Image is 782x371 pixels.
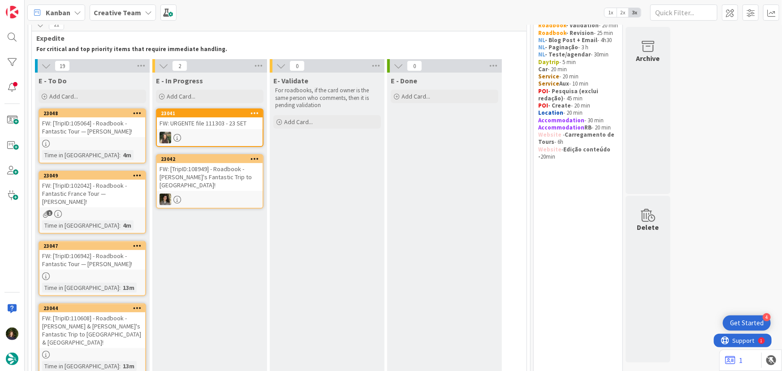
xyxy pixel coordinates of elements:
[538,73,618,80] p: - 20 min
[39,242,145,250] div: 23047
[538,131,562,138] strong: Website
[407,60,422,71] span: 0
[39,304,145,312] div: 23044
[538,102,618,109] p: - 20 min
[538,131,616,146] strong: Carregamento de Tours
[94,8,141,17] b: Creative Team
[42,283,119,293] div: Time in [GEOGRAPHIC_DATA]
[119,150,121,160] span: :
[42,361,119,371] div: Time in [GEOGRAPHIC_DATA]
[119,283,121,293] span: :
[157,155,263,163] div: 23042
[43,173,145,179] div: 23049
[39,242,145,270] div: 23047FW: [TripID:106942] - Roadbook - Fantastic Tour — [PERSON_NAME]!
[39,304,145,348] div: 23044FW: [TripID:110608] - Roadbook - [PERSON_NAME] & [PERSON_NAME]'s Fantastic Trip to [GEOGRAPH...
[391,76,417,85] span: E - Done
[538,22,566,29] strong: Roadbook
[161,110,263,116] div: 23041
[39,250,145,270] div: FW: [TripID:106942] - Roadbook - Fantastic Tour — [PERSON_NAME]!
[157,155,263,191] div: 23042FW: [TripID:108949] - Roadbook - [PERSON_NAME]'s Fantastic Trip to [GEOGRAPHIC_DATA]!
[538,87,548,95] strong: POI
[538,51,618,58] p: - 30min
[538,88,618,103] p: - 45 min
[46,7,70,18] span: Kanban
[605,8,617,17] span: 1x
[6,328,18,340] img: MC
[47,210,52,216] span: 1
[566,22,599,29] strong: - Validation
[39,172,145,180] div: 23049
[39,109,145,137] div: 23048FW: [TripID:105064] - Roadbook - Fantastic Tour — [PERSON_NAME]!
[160,132,171,143] img: IG
[121,220,134,230] div: 4m
[538,124,618,131] p: - 20 min
[538,124,584,131] strong: Accommodation
[650,4,717,21] input: Quick Filter...
[538,80,559,87] strong: Service
[156,76,203,85] span: E - In Progress
[402,92,430,100] span: Add Card...
[6,353,18,365] img: avatar
[538,80,618,87] p: - 10 min
[538,51,545,58] strong: NL
[19,1,41,12] span: Support
[284,118,313,126] span: Add Card...
[538,65,548,73] strong: Car
[538,109,618,116] p: - 20 min
[160,194,171,205] img: MS
[157,109,263,117] div: 23041
[39,171,146,234] a: 23049FW: [TripID:102042] - Roadbook - Fantastic France Tour — [PERSON_NAME]!Time in [GEOGRAPHIC_D...
[157,163,263,191] div: FW: [TripID:108949] - Roadbook - [PERSON_NAME]'s Fantastic Trip to [GEOGRAPHIC_DATA]!
[47,4,49,11] div: 1
[763,313,771,321] div: 4
[538,109,563,116] strong: Location
[538,66,618,73] p: - 20 min
[637,222,659,233] div: Delete
[43,110,145,116] div: 23048
[545,36,597,44] strong: - Blog Post + Email
[538,59,618,66] p: - 5 min
[584,124,592,131] strong: RB
[42,220,119,230] div: Time in [GEOGRAPHIC_DATA]
[538,30,618,37] p: - 25 min
[617,8,629,17] span: 2x
[636,53,660,64] div: Archive
[725,355,743,366] a: 1
[538,146,618,161] p: - 20min
[55,60,70,71] span: 19
[538,73,559,80] strong: Service
[538,43,545,51] strong: NL
[156,108,264,147] a: 23041FW: URGENTE file 111303 - 23 SETIG
[43,305,145,311] div: 23044
[538,87,600,102] strong: - Pesquisa (exclui redação)
[6,6,18,18] img: Visit kanbanzone.com
[39,180,145,207] div: FW: [TripID:102042] - Roadbook - Fantastic France Tour — [PERSON_NAME]!
[730,319,764,328] div: Get Started
[538,58,559,66] strong: Daytrip
[538,22,618,29] p: - 20 min
[156,154,264,209] a: 23042FW: [TripID:108949] - Roadbook - [PERSON_NAME]'s Fantastic Trip to [GEOGRAPHIC_DATA]!MS
[545,43,578,51] strong: - Paginação
[42,150,119,160] div: Time in [GEOGRAPHIC_DATA]
[157,117,263,129] div: FW: URGENTE file 111303 - 23 SET
[538,36,545,44] strong: NL
[538,131,618,146] p: - - 6h
[157,132,263,143] div: IG
[538,117,618,124] p: - 30 min
[538,44,618,51] p: - 3 h
[538,29,566,37] strong: Roadbook
[538,146,612,160] strong: Edição conteúdo -
[39,117,145,137] div: FW: [TripID:105064] - Roadbook - Fantastic Tour — [PERSON_NAME]!
[161,156,263,162] div: 23042
[538,37,618,44] p: - 4h30
[157,194,263,205] div: MS
[36,34,515,43] span: Expedite
[157,109,263,129] div: 23041FW: URGENTE file 111303 - 23 SET
[39,108,146,164] a: 23048FW: [TripID:105064] - Roadbook - Fantastic Tour — [PERSON_NAME]!Time in [GEOGRAPHIC_DATA]:4m
[172,60,187,71] span: 2
[119,361,121,371] span: :
[538,116,584,124] strong: Accommodation
[39,109,145,117] div: 23048
[121,361,137,371] div: 13m
[167,92,195,100] span: Add Card...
